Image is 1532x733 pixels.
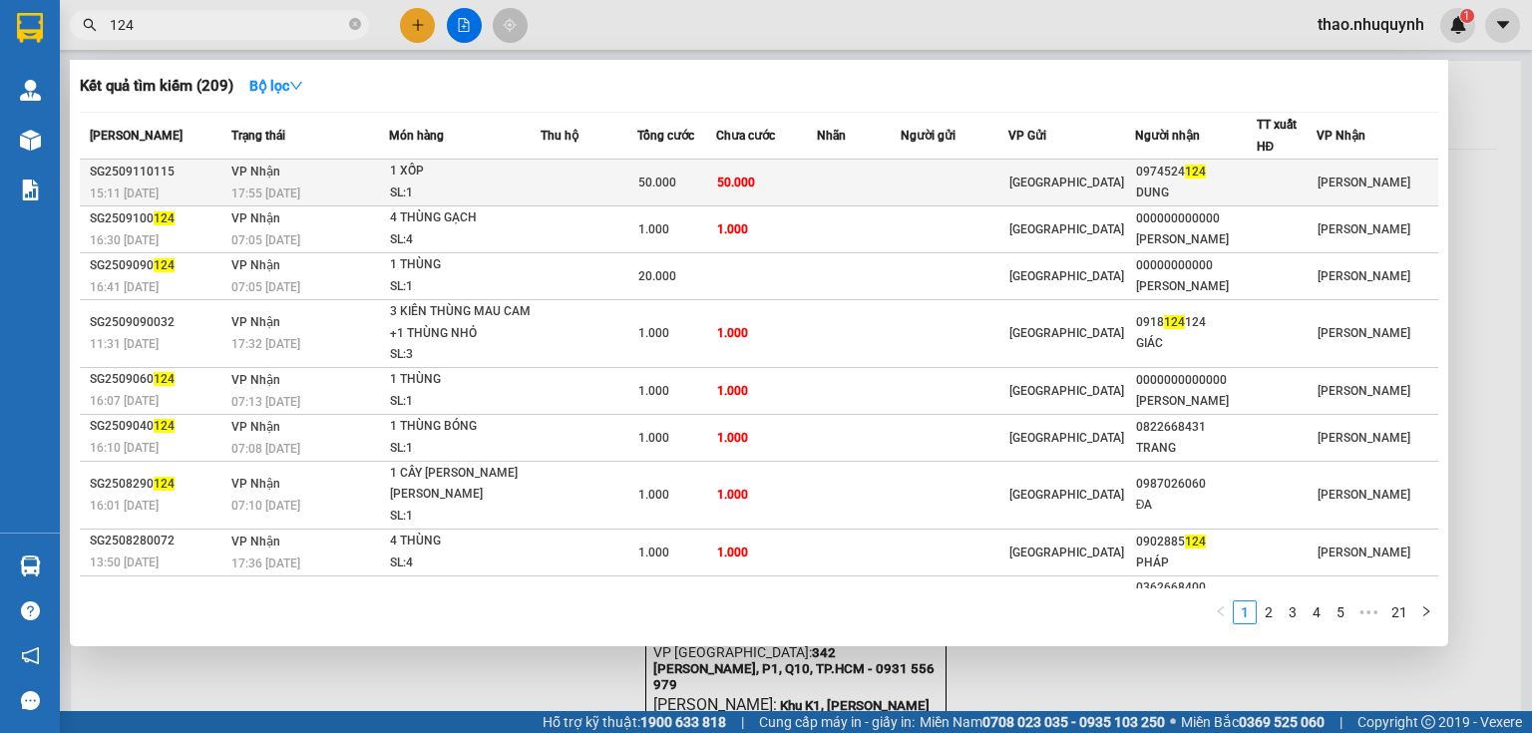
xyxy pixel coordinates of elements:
div: 0362668400 [1136,577,1256,598]
div: 1 XỐP [390,161,540,183]
span: Chưa cước [716,129,775,143]
span: 1.000 [717,546,748,559]
div: SG2508270 [90,587,225,608]
div: SL: 1 [390,506,540,528]
span: search [83,18,97,32]
span: [GEOGRAPHIC_DATA] [1009,546,1124,559]
span: [PERSON_NAME] [1318,431,1410,445]
span: Trạng thái [231,129,285,143]
span: VP Nhận [231,315,280,329]
div: TRANG [1136,438,1256,459]
h3: Kết quả tìm kiếm ( 209 ) [80,76,233,97]
span: 17:36 [DATE] [231,556,300,570]
span: 16:01 [DATE] [90,499,159,513]
div: [PERSON_NAME] [1136,391,1256,412]
div: 000000000000 [1136,208,1256,229]
div: 00000000000 [1136,255,1256,276]
span: [PERSON_NAME] [1318,176,1410,189]
span: Tổng cước [637,129,694,143]
div: [PERSON_NAME] [1136,276,1256,297]
span: VP Nhận [231,373,280,387]
div: 1 CÂY [PERSON_NAME] [PERSON_NAME] [390,463,540,506]
span: 07:05 [DATE] [231,233,300,247]
span: 50.000 [717,176,755,189]
span: 16:10 [DATE] [90,441,159,455]
span: 124 [1164,315,1185,329]
li: Next 5 Pages [1352,600,1384,624]
span: VP Nhận [1317,129,1365,143]
div: SG2509060 [90,369,225,390]
span: [GEOGRAPHIC_DATA] [1009,176,1124,189]
span: Thu hộ [541,129,578,143]
span: [PERSON_NAME] [1318,546,1410,559]
span: 1.000 [638,488,669,502]
a: 21 [1385,601,1413,623]
span: 124 [1185,535,1206,549]
div: SG2509090 [90,255,225,276]
div: 3 KIÊN THÙNG MAU CAM +1 THÙNG NHỎ [390,301,540,344]
li: 1 [1233,600,1257,624]
span: 16:41 [DATE] [90,280,159,294]
span: 11:31 [DATE] [90,337,159,351]
span: Nhãn [817,129,846,143]
span: 124 [154,477,175,491]
p: VP [GEOGRAPHIC_DATA]: [8,72,291,121]
div: 4 THÙNG GẠCH [390,207,540,229]
div: SL: 1 [390,276,540,298]
div: 0000000000000 [1136,370,1256,391]
div: 2 KIỆN THÙNG [390,586,540,608]
span: Món hàng [389,129,444,143]
div: SL: 1 [390,438,540,460]
strong: 342 [PERSON_NAME], P1, Q10, TP.HCM - 0931 556 979 [8,75,289,121]
span: Người gửi [901,129,956,143]
span: left [1215,605,1227,617]
span: notification [21,646,40,665]
span: 1.000 [717,488,748,502]
span: [PERSON_NAME] [1318,384,1410,398]
span: 1.000 [638,326,669,340]
a: 4 [1306,601,1328,623]
div: SG2509040 [90,416,225,437]
span: 1.000 [717,431,748,445]
a: 1 [1234,601,1256,623]
div: DUNG [1136,183,1256,203]
span: 07:10 [DATE] [231,499,300,513]
strong: NHƯ QUỲNH [55,8,244,46]
span: [PERSON_NAME] [1318,488,1410,502]
div: SL: 1 [390,183,540,204]
img: logo-vxr [17,13,43,43]
input: Tìm tên, số ĐT hoặc mã đơn [110,14,345,36]
span: down [289,79,303,93]
span: [PERSON_NAME] [90,129,183,143]
div: GIÁC [1136,333,1256,354]
div: ĐA [1136,495,1256,516]
span: 124 [154,419,175,433]
div: 0902885 [1136,532,1256,552]
span: [GEOGRAPHIC_DATA] [1009,431,1124,445]
span: 07:13 [DATE] [231,395,300,409]
a: 3 [1282,601,1304,623]
div: SG2509090032 [90,312,225,333]
div: [PERSON_NAME] [1136,229,1256,250]
span: [GEOGRAPHIC_DATA] [1009,488,1124,502]
span: 16:30 [DATE] [90,233,159,247]
span: 124 [1185,165,1206,179]
span: 1.000 [638,546,669,559]
li: 3 [1281,600,1305,624]
img: solution-icon [20,180,41,200]
div: 0974524 [1136,162,1256,183]
div: 0918 124 [1136,312,1256,333]
span: [GEOGRAPHIC_DATA] [1009,222,1124,236]
span: 16:07 [DATE] [90,394,159,408]
span: TT xuất HĐ [1257,118,1297,154]
span: 1.000 [638,431,669,445]
span: question-circle [21,601,40,620]
span: 1.000 [717,326,748,340]
span: 124 [154,372,175,386]
li: Next Page [1414,600,1438,624]
span: [PERSON_NAME] [1318,269,1410,283]
div: 1 THÙNG [390,254,540,276]
span: [PERSON_NAME]: [8,124,132,143]
span: 1.000 [717,222,748,236]
span: 20.000 [638,269,676,283]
